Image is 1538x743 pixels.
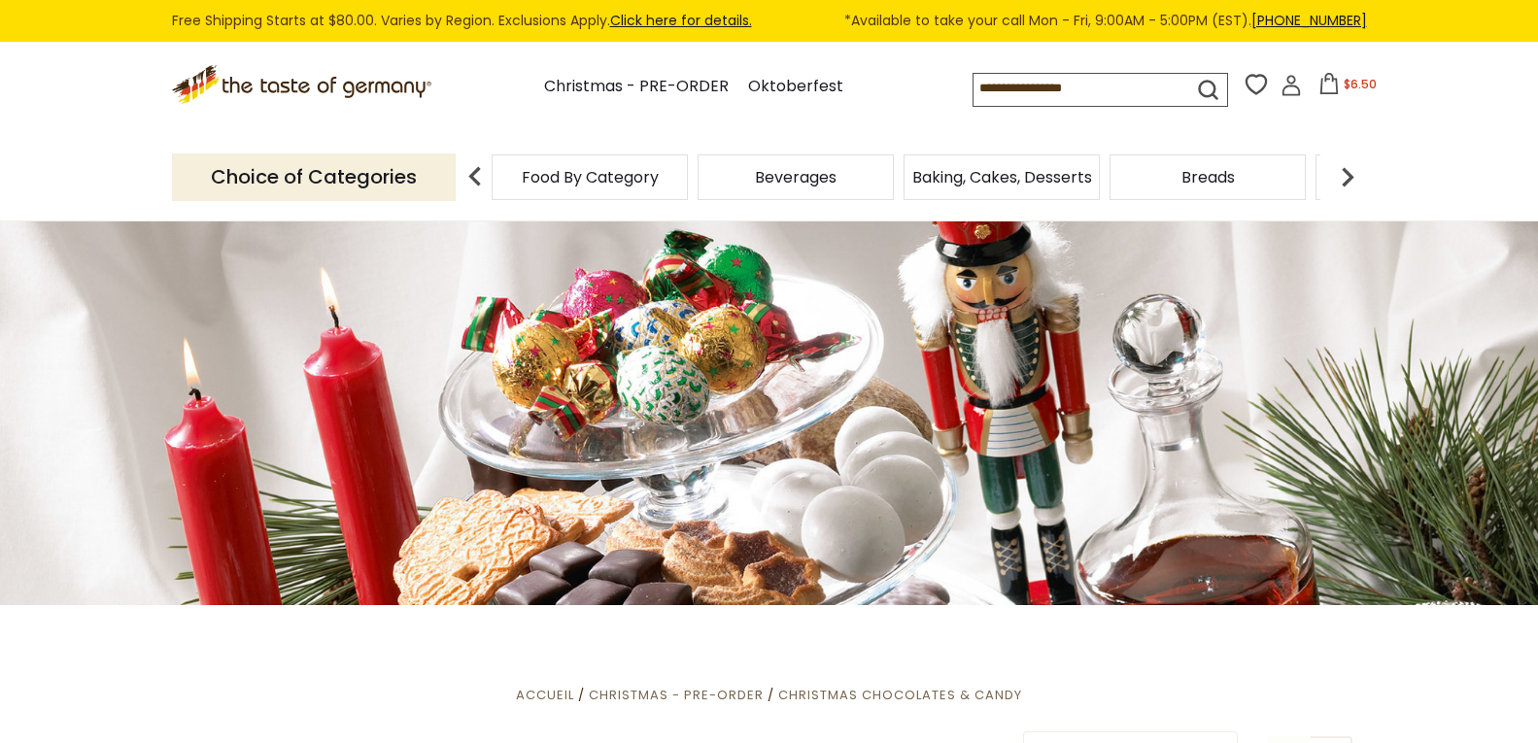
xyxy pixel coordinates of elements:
[778,686,1022,704] a: Christmas Chocolates & Candy
[755,170,837,185] a: Beverages
[748,74,843,100] a: Oktoberfest
[912,170,1092,185] a: Baking, Cakes, Desserts
[172,153,456,201] p: Choice of Categories
[1344,76,1377,92] span: $6.50
[589,686,764,704] a: Christmas - PRE-ORDER
[516,686,574,704] a: Accueil
[544,74,729,100] a: Christmas - PRE-ORDER
[610,11,752,30] a: Click here for details.
[172,10,1367,32] div: Free Shipping Starts at $80.00. Varies by Region. Exclusions Apply.
[1328,157,1367,196] img: next arrow
[456,157,495,196] img: previous arrow
[522,170,659,185] a: Food By Category
[1306,73,1388,102] button: $6.50
[1181,170,1235,185] a: Breads
[844,10,1367,32] span: *Available to take your call Mon - Fri, 9:00AM - 5:00PM (EST).
[1251,11,1367,30] a: [PHONE_NUMBER]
